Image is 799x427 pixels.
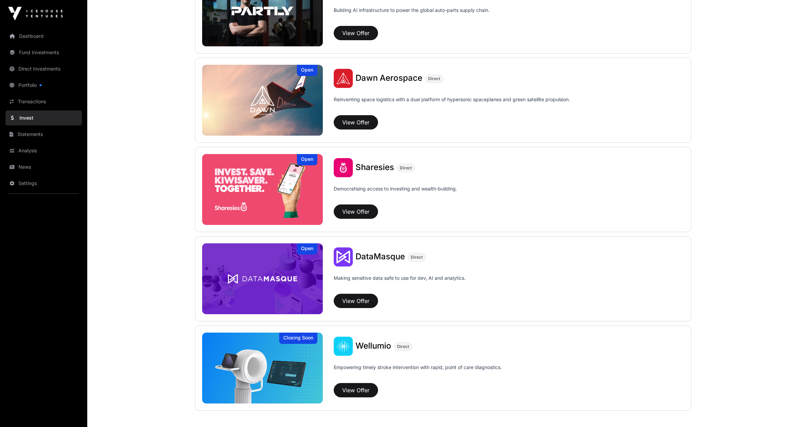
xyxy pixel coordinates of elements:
span: Direct [400,165,412,171]
a: WellumioClosing Soon [202,333,323,403]
span: Sharesies [356,162,394,172]
span: Direct [411,255,423,260]
button: View Offer [334,294,378,308]
p: Making sensitive data safe to use for dev, AI and analytics. [334,275,466,291]
a: DataMasque [356,253,405,261]
button: View Offer [334,204,378,219]
a: Invest [5,110,82,125]
img: Wellumio [334,337,353,356]
p: Reinventing space logistics with a dual platform of hypersonic spaceplanes and green satellite pr... [334,96,570,112]
p: Building AI infrastructure to power the global auto-parts supply chain. [334,7,489,23]
div: Open [297,65,317,76]
div: Closing Soon [279,333,317,344]
a: News [5,159,82,174]
span: Direct [428,76,440,81]
p: Democratising access to investing and wealth-building. [334,185,457,202]
span: Direct [397,344,409,349]
a: Wellumio [356,342,391,351]
button: View Offer [334,115,378,129]
a: Sharesies [356,163,394,172]
button: View Offer [334,26,378,40]
a: Settings [5,176,82,191]
p: Empowering timely stroke intervention with rapid, point of care diagnostics. [334,364,502,380]
img: Sharesies [334,158,353,177]
a: Analysis [5,143,82,158]
a: Statements [5,127,82,142]
a: Transactions [5,94,82,109]
img: DataMasque [334,247,353,266]
img: Icehouse Ventures Logo [8,7,63,20]
span: Dawn Aerospace [356,73,422,83]
div: Open [297,154,317,165]
a: Dawn AerospaceOpen [202,65,323,136]
a: DataMasqueOpen [202,243,323,314]
a: SharesiesOpen [202,154,323,225]
img: Sharesies [202,154,323,225]
a: Fund Investments [5,45,82,60]
img: Dawn Aerospace [202,65,323,136]
iframe: Chat Widget [765,394,799,427]
span: Wellumio [356,341,391,351]
img: Dawn Aerospace [334,69,353,88]
div: Open [297,243,317,255]
a: Dawn Aerospace [356,74,422,83]
button: View Offer [334,383,378,397]
a: Dashboard [5,29,82,44]
img: Wellumio [202,333,323,403]
span: DataMasque [356,251,405,261]
a: Direct Investments [5,61,82,76]
img: DataMasque [202,243,323,314]
a: Portfolio [5,78,82,93]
